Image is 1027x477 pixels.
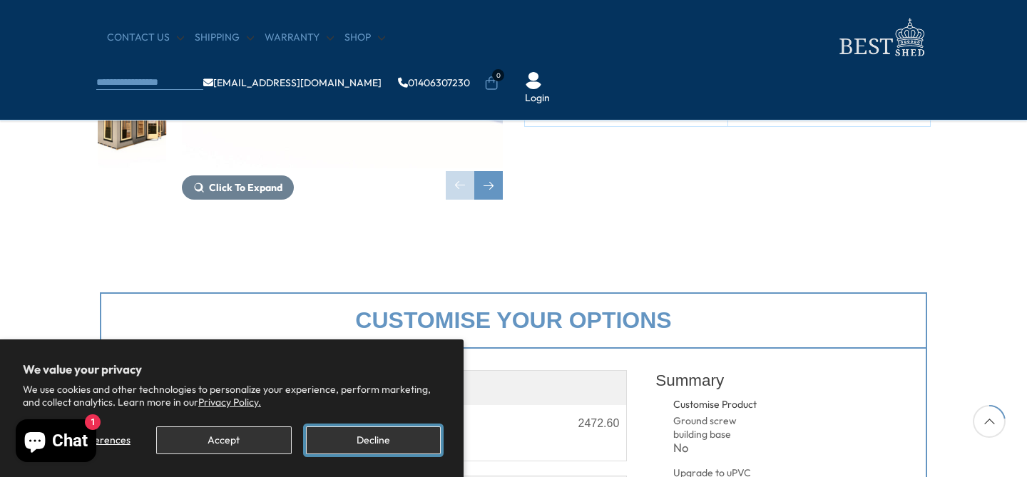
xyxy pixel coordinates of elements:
span: Click To Expand [209,181,282,194]
div: Customise Product [673,398,808,412]
a: Shipping [195,31,254,45]
a: Login [525,91,550,106]
a: 0 [484,76,499,91]
div: 2472.60 [578,418,619,429]
div: No [673,442,760,454]
button: Click To Expand [182,175,294,200]
inbox-online-store-chat: Shopify online store chat [11,419,101,466]
span: 0 [492,69,504,81]
p: We use cookies and other technologies to personalize your experience, perform marketing, and coll... [23,383,441,409]
a: Privacy Policy. [198,396,261,409]
div: Summary [655,363,911,398]
div: Next slide [474,171,503,200]
div: Customise your options [100,292,927,349]
a: CONTACT US [107,31,184,45]
a: 01406307230 [398,78,470,88]
div: Ground screw building base [673,414,760,442]
a: [EMAIL_ADDRESS][DOMAIN_NAME] [203,78,382,88]
h2: We value your privacy [23,362,441,376]
a: Warranty [265,31,334,45]
a: Shop [344,31,385,45]
img: logo [831,14,931,61]
button: Decline [306,426,441,454]
button: Accept [156,426,291,454]
div: Previous slide [446,171,474,200]
img: User Icon [525,72,542,89]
